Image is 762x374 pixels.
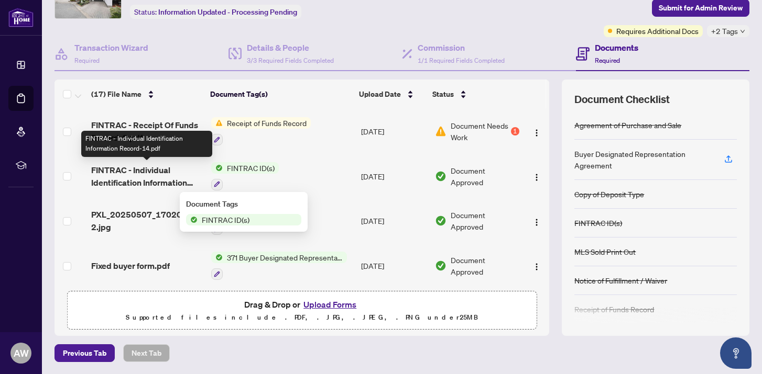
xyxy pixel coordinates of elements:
div: Status: [130,5,301,19]
div: Buyer Designated Representation Agreement [574,148,712,171]
span: Status [432,88,454,100]
button: Logo [528,123,545,140]
span: Previous Tab [63,345,106,361]
img: Document Status [435,260,447,271]
span: Document Needs Work [451,120,509,143]
div: Notice of Fulfillment / Waiver [574,275,667,286]
span: (17) File Name [91,88,141,100]
div: Agreement of Purchase and Sale [574,119,681,131]
span: PXL_20250507_170203652.jpg [91,208,203,233]
img: Status Icon [211,162,223,174]
button: Status IconFINTRAC ID(s) [211,162,279,190]
img: Document Status [435,215,447,226]
div: Receipt of Funds Record [574,303,654,315]
span: FINTRAC ID(s) [223,162,279,174]
th: (17) File Name [87,80,206,109]
span: Upload Date [359,88,401,100]
span: Required [595,56,620,64]
button: Upload Forms [300,298,360,311]
img: Logo [532,173,541,182]
img: Status Icon [211,117,223,129]
span: +2 Tags [711,25,738,37]
span: Document Approved [451,165,519,188]
span: AW [14,346,29,360]
img: Status Icon [186,214,198,225]
img: Logo [532,263,541,271]
button: Next Tab [123,344,170,362]
td: [DATE] [357,199,431,244]
div: 1 [511,127,519,135]
img: Status Icon [211,252,223,263]
button: Logo [528,257,545,274]
span: Requires Additional Docs [616,25,699,37]
div: Document Tags [186,198,301,210]
span: FINTRAC ID(s) [198,214,254,225]
img: logo [8,8,34,27]
th: Status [428,80,520,109]
div: FINTRAC ID(s) [574,217,622,229]
p: Supported files include .PDF, .JPG, .JPEG, .PNG under 25 MB [74,311,530,324]
span: 1/1 Required Fields Completed [418,56,505,64]
div: FINTRAC - Individual Identification Information Record-14.pdf [81,131,212,157]
th: Upload Date [355,80,428,109]
span: Drag & Drop orUpload FormsSupported files include .PDF, .JPG, .JPEG, .PNG under25MB [68,291,536,330]
div: MLS Sold Print Out [574,246,636,257]
img: Logo [532,218,541,226]
button: Logo [528,212,545,229]
span: Fixed buyer form.pdf [91,259,170,272]
button: Previous Tab [55,344,115,362]
span: 371 Buyer Designated Representation Agreement - Authority for Purchase or Lease [223,252,347,263]
span: Required [74,56,100,64]
span: FINTRAC - Individual Identification Information Record-14.pdf [91,164,203,189]
span: Drag & Drop or [244,298,360,311]
button: Status Icon371 Buyer Designated Representation Agreement - Authority for Purchase or Lease [211,252,347,280]
div: Copy of Deposit Type [574,188,644,200]
span: down [740,29,745,34]
span: 3/3 Required Fields Completed [247,56,334,64]
img: Document Status [435,171,447,182]
h4: Transaction Wizard [74,41,148,54]
img: Logo [532,129,541,137]
td: [DATE] [357,243,431,288]
span: Information Updated - Processing Pending [158,7,297,17]
span: Document Approved [451,254,519,277]
h4: Details & People [247,41,334,54]
h4: Commission [418,41,505,54]
td: [DATE] [357,109,431,154]
h4: Documents [595,41,638,54]
button: Open asap [720,337,752,369]
span: FINTRAC - Receipt Of Funds Record-6.pdf [91,119,203,144]
button: Logo [528,168,545,185]
span: Document Approved [451,209,519,232]
img: Document Status [435,126,447,137]
td: [DATE] [357,154,431,199]
span: Receipt of Funds Record [223,117,311,129]
span: Document Checklist [574,92,670,107]
button: Status IconReceipt of Funds Record [211,117,311,145]
th: Document Tag(s) [206,80,355,109]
